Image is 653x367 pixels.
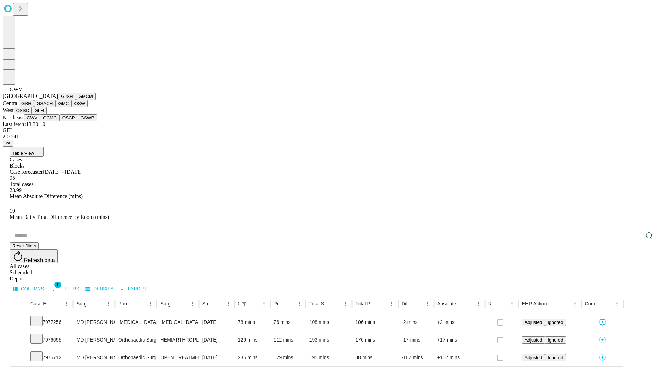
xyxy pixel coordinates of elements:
[160,314,195,331] div: [MEDICAL_DATA] DEEP [MEDICAL_DATA]
[3,140,13,147] button: @
[548,299,557,309] button: Sort
[545,354,566,361] button: Ignored
[49,283,81,294] button: Show filters
[402,349,431,366] div: -107 mins
[223,299,233,309] button: Menu
[524,337,542,343] span: Adjusted
[118,284,148,294] button: Export
[437,349,482,366] div: +107 mins
[522,336,545,344] button: Adjusted
[94,299,104,309] button: Sort
[522,319,545,326] button: Adjusted
[498,299,507,309] button: Sort
[3,115,24,120] span: Northeast
[238,301,239,307] div: Scheduled In Room Duration
[402,301,413,307] div: Difference
[32,107,46,114] button: GLH
[10,187,22,193] span: 23.99
[507,299,517,309] button: Menu
[387,299,397,309] button: Menu
[30,301,52,307] div: Case Epic Id
[202,349,231,366] div: [DATE]
[437,331,482,349] div: +17 mins
[3,127,650,134] div: GEI
[202,331,231,349] div: [DATE]
[239,299,249,309] div: 1 active filter
[285,299,295,309] button: Sort
[24,257,55,263] span: Refresh data
[178,299,188,309] button: Sort
[437,301,464,307] div: Absolute Difference
[10,208,15,214] span: 19
[104,299,113,309] button: Menu
[72,100,88,107] button: OSW
[274,349,303,366] div: 129 mins
[77,314,112,331] div: MD [PERSON_NAME] Jr [PERSON_NAME] Md
[545,336,566,344] button: Ignored
[570,299,580,309] button: Menu
[55,100,71,107] button: GMC
[545,319,566,326] button: Ignored
[13,352,23,364] button: Expand
[77,349,112,366] div: MD [PERSON_NAME] [PERSON_NAME] Md
[355,314,395,331] div: 106 mins
[522,354,545,361] button: Adjusted
[10,193,83,199] span: Mean Absolute Difference (mins)
[355,349,395,366] div: 88 mins
[464,299,474,309] button: Sort
[60,114,78,121] button: OSCP
[52,299,62,309] button: Sort
[10,147,44,157] button: Table View
[58,93,76,100] button: GJSH
[585,301,602,307] div: Comments
[309,331,349,349] div: 193 mins
[548,337,563,343] span: Ignored
[309,301,331,307] div: Total Scheduled Duration
[146,299,155,309] button: Menu
[12,151,34,156] span: Table View
[24,114,40,121] button: GWV
[62,299,71,309] button: Menu
[10,242,39,249] button: Reset filters
[118,301,135,307] div: Primary Service
[548,355,563,360] span: Ignored
[3,100,19,106] span: Central
[160,349,195,366] div: OPEN TREATMENT OF [PERSON_NAME][MEDICAL_DATA] [MEDICAL_DATA] ONLY
[118,314,153,331] div: [MEDICAL_DATA]
[19,100,34,107] button: GBH
[14,107,32,114] button: OSSC
[355,301,377,307] div: Total Predicted Duration
[214,299,223,309] button: Sort
[309,349,349,366] div: 195 mins
[5,141,10,146] span: @
[3,93,58,99] span: [GEOGRAPHIC_DATA]
[378,299,387,309] button: Sort
[10,181,33,187] span: Total cases
[402,331,431,349] div: -17 mins
[239,299,249,309] button: Show filters
[12,243,36,248] span: Reset filters
[548,320,563,325] span: Ignored
[11,284,46,294] button: Select columns
[423,299,432,309] button: Menu
[238,349,267,366] div: 236 mins
[202,314,231,331] div: [DATE]
[136,299,146,309] button: Sort
[202,301,213,307] div: Surgery Date
[77,331,112,349] div: MD [PERSON_NAME] [PERSON_NAME] Md
[603,299,612,309] button: Sort
[10,87,22,92] span: GWV
[524,355,542,360] span: Adjusted
[274,301,285,307] div: Predicted In Room Duration
[10,169,43,175] span: Case forecaster
[331,299,341,309] button: Sort
[84,284,115,294] button: Density
[355,331,395,349] div: 176 mins
[13,317,23,329] button: Expand
[160,301,177,307] div: Surgery Name
[259,299,269,309] button: Menu
[295,299,304,309] button: Menu
[238,314,267,331] div: 78 mins
[54,281,61,288] span: 1
[10,249,58,263] button: Refresh data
